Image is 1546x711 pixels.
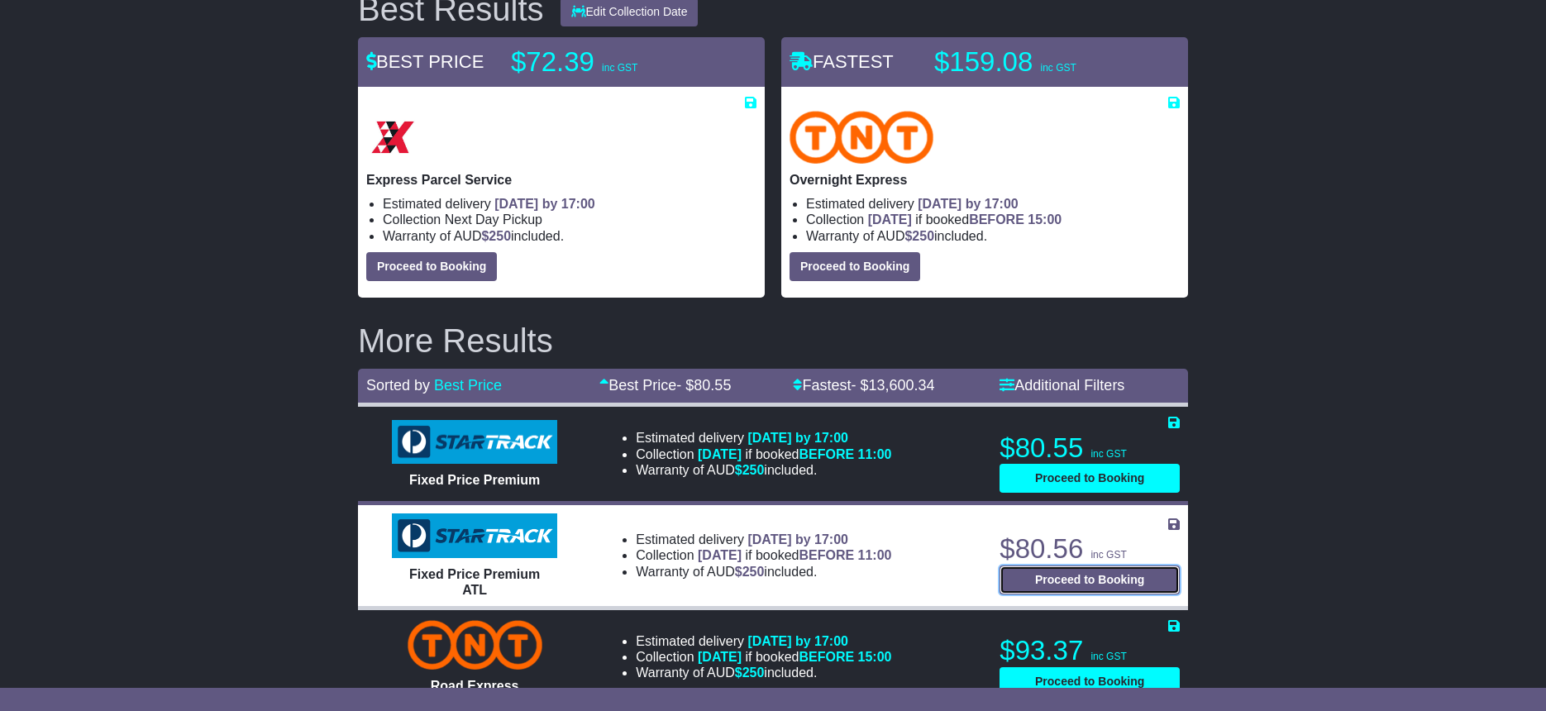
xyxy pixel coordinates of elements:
[790,111,933,164] img: TNT Domestic: Overnight Express
[636,564,891,580] li: Warranty of AUD included.
[366,377,430,394] span: Sorted by
[1000,377,1124,394] a: Additional Filters
[434,377,502,394] a: Best Price
[904,229,934,243] span: $
[431,679,519,693] span: Road Express
[735,565,765,579] span: $
[858,650,892,664] span: 15:00
[636,547,891,563] li: Collection
[698,650,742,664] span: [DATE]
[636,430,891,446] li: Estimated delivery
[409,567,540,597] span: Fixed Price Premium ATL
[599,377,731,394] a: Best Price- $80.55
[392,420,557,465] img: StarTrack: Fixed Price Premium
[934,45,1141,79] p: $159.08
[676,377,731,394] span: - $
[790,51,894,72] span: FASTEST
[868,212,1062,227] span: if booked
[366,172,756,188] p: Express Parcel Service
[806,196,1180,212] li: Estimated delivery
[698,447,891,461] span: if booked
[694,377,731,394] span: 80.55
[747,634,848,648] span: [DATE] by 17:00
[793,377,934,394] a: Fastest- $13,600.34
[698,650,891,664] span: if booked
[698,548,742,562] span: [DATE]
[799,447,854,461] span: BEFORE
[1000,667,1180,696] button: Proceed to Booking
[636,462,891,478] li: Warranty of AUD included.
[806,228,1180,244] li: Warranty of AUD included.
[742,565,765,579] span: 250
[366,111,419,164] img: Border Express: Express Parcel Service
[969,212,1024,227] span: BEFORE
[1000,432,1180,465] p: $80.55
[636,446,891,462] li: Collection
[1000,565,1180,594] button: Proceed to Booking
[494,197,595,211] span: [DATE] by 17:00
[636,633,891,649] li: Estimated delivery
[636,665,891,680] li: Warranty of AUD included.
[858,447,892,461] span: 11:00
[1040,62,1076,74] span: inc GST
[481,229,511,243] span: $
[1090,549,1126,561] span: inc GST
[858,548,892,562] span: 11:00
[392,513,557,558] img: StarTrack: Fixed Price Premium ATL
[698,548,891,562] span: if booked
[747,431,848,445] span: [DATE] by 17:00
[383,196,756,212] li: Estimated delivery
[1028,212,1062,227] span: 15:00
[383,228,756,244] li: Warranty of AUD included.
[918,197,1019,211] span: [DATE] by 17:00
[868,377,934,394] span: 13,600.34
[851,377,934,394] span: - $
[358,322,1188,359] h2: More Results
[1000,532,1180,565] p: $80.56
[799,650,854,664] span: BEFORE
[409,473,540,487] span: Fixed Price Premium
[806,212,1180,227] li: Collection
[790,172,1180,188] p: Overnight Express
[602,62,637,74] span: inc GST
[747,532,848,546] span: [DATE] by 17:00
[366,252,497,281] button: Proceed to Booking
[698,447,742,461] span: [DATE]
[912,229,934,243] span: 250
[868,212,912,227] span: [DATE]
[511,45,718,79] p: $72.39
[790,252,920,281] button: Proceed to Booking
[735,463,765,477] span: $
[383,212,756,227] li: Collection
[742,666,765,680] span: 250
[636,532,891,547] li: Estimated delivery
[735,666,765,680] span: $
[636,649,891,665] li: Collection
[742,463,765,477] span: 250
[1090,651,1126,662] span: inc GST
[1090,448,1126,460] span: inc GST
[366,51,484,72] span: BEST PRICE
[1000,464,1180,493] button: Proceed to Booking
[489,229,511,243] span: 250
[408,620,542,670] img: TNT Domestic: Road Express
[1000,634,1180,667] p: $93.37
[445,212,542,227] span: Next Day Pickup
[799,548,854,562] span: BEFORE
